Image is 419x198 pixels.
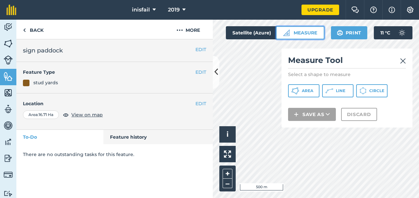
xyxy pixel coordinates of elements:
h4: Location [23,100,206,107]
img: A cog icon [406,7,414,13]
span: i [227,130,228,138]
img: svg+xml;base64,PD94bWwgdmVyc2lvbj0iMS4wIiBlbmNvZGluZz0idXRmLTgiPz4KPCEtLSBHZW5lcmF0b3I6IEFkb2JlIE... [4,121,13,130]
img: svg+xml;base64,PHN2ZyB4bWxucz0iaHR0cDovL3d3dy53My5vcmcvMjAwMC9zdmciIHdpZHRoPSIxOCIgaGVpZ2h0PSIyNC... [63,111,69,119]
span: View on map [71,111,103,118]
button: Satellite (Azure) [226,26,289,39]
button: Circle [356,84,388,97]
button: Print [331,26,368,39]
div: Area : 16.71 Ha [23,110,59,119]
button: View on map [63,111,103,119]
span: 2019 [168,6,180,14]
img: svg+xml;base64,PHN2ZyB4bWxucz0iaHR0cDovL3d3dy53My5vcmcvMjAwMC9zdmciIHdpZHRoPSI1NiIgaGVpZ2h0PSI2MC... [4,71,13,81]
span: Circle [369,88,384,93]
img: svg+xml;base64,PD94bWwgdmVyc2lvbj0iMS4wIiBlbmNvZGluZz0idXRmLTgiPz4KPCEtLSBHZW5lcmF0b3I6IEFkb2JlIE... [395,26,409,39]
img: svg+xml;base64,PHN2ZyB4bWxucz0iaHR0cDovL3d3dy53My5vcmcvMjAwMC9zdmciIHdpZHRoPSIyMiIgaGVpZ2h0PSIzMC... [400,57,406,65]
a: Feature history [103,130,213,144]
button: EDIT [195,46,206,53]
span: inisfail [132,6,150,14]
img: A question mark icon [370,7,377,13]
img: svg+xml;base64,PHN2ZyB4bWxucz0iaHR0cDovL3d3dy53My5vcmcvMjAwMC9zdmciIHdpZHRoPSI1NiIgaGVpZ2h0PSI2MC... [4,88,13,98]
button: Discard [341,108,377,121]
img: svg+xml;base64,PD94bWwgdmVyc2lvbj0iMS4wIiBlbmNvZGluZz0idXRmLTgiPz4KPCEtLSBHZW5lcmF0b3I6IEFkb2JlIE... [4,190,13,197]
img: svg+xml;base64,PD94bWwgdmVyc2lvbj0iMS4wIiBlbmNvZGluZz0idXRmLTgiPz4KPCEtLSBHZW5lcmF0b3I6IEFkb2JlIE... [4,153,13,163]
img: Two speech bubbles overlapping with the left bubble in the forefront [351,7,359,13]
img: svg+xml;base64,PHN2ZyB4bWxucz0iaHR0cDovL3d3dy53My5vcmcvMjAwMC9zdmciIHdpZHRoPSIxNyIgaGVpZ2h0PSIxNy... [389,6,395,14]
h2: Measure Tool [288,55,406,69]
img: svg+xml;base64,PHN2ZyB4bWxucz0iaHR0cDovL3d3dy53My5vcmcvMjAwMC9zdmciIHdpZHRoPSIxOSIgaGVpZ2h0PSIyNC... [337,29,343,37]
span: 11 ° C [380,26,390,39]
p: Select a shape to measure [288,71,406,78]
button: + [223,169,232,179]
h2: sign paddock [23,46,206,55]
img: fieldmargin Logo [7,5,16,15]
button: i [219,126,236,143]
a: Back [16,20,50,39]
img: Four arrows, one pointing top left, one top right, one bottom right and the last bottom left [224,150,231,158]
button: 11 °C [374,26,412,39]
button: Line [322,84,354,97]
button: – [223,179,232,188]
h4: Feature Type [23,69,195,76]
img: svg+xml;base64,PHN2ZyB4bWxucz0iaHR0cDovL3d3dy53My5vcmcvMjAwMC9zdmciIHdpZHRoPSI5IiBoZWlnaHQ9IjI0Ii... [23,26,26,34]
img: svg+xml;base64,PD94bWwgdmVyc2lvbj0iMS4wIiBlbmNvZGluZz0idXRmLTgiPz4KPCEtLSBHZW5lcmF0b3I6IEFkb2JlIE... [4,137,13,147]
button: More [164,20,213,39]
img: svg+xml;base64,PD94bWwgdmVyc2lvbj0iMS4wIiBlbmNvZGluZz0idXRmLTgiPz4KPCEtLSBHZW5lcmF0b3I6IEFkb2JlIE... [4,104,13,114]
div: stud yards [33,79,58,86]
span: Area [302,88,313,93]
button: EDIT [195,69,206,76]
span: Line [336,88,345,93]
p: There are no outstanding tasks for this feature. [23,151,206,158]
button: EDIT [195,100,206,107]
img: svg+xml;base64,PD94bWwgdmVyc2lvbj0iMS4wIiBlbmNvZGluZz0idXRmLTgiPz4KPCEtLSBHZW5lcmF0b3I6IEFkb2JlIE... [4,55,13,65]
button: Area [288,84,319,97]
button: Measure [276,26,324,39]
img: Ruler icon [283,30,290,36]
a: To-Do [16,130,103,144]
button: Save as [288,108,336,121]
img: svg+xml;base64,PD94bWwgdmVyc2lvbj0iMS4wIiBlbmNvZGluZz0idXRmLTgiPz4KPCEtLSBHZW5lcmF0b3I6IEFkb2JlIE... [4,170,13,179]
a: Upgrade [301,5,339,15]
img: svg+xml;base64,PHN2ZyB4bWxucz0iaHR0cDovL3d3dy53My5vcmcvMjAwMC9zdmciIHdpZHRoPSI1NiIgaGVpZ2h0PSI2MC... [4,39,13,49]
img: svg+xml;base64,PD94bWwgdmVyc2lvbj0iMS4wIiBlbmNvZGluZz0idXRmLTgiPz4KPCEtLSBHZW5lcmF0b3I6IEFkb2JlIE... [4,22,13,32]
img: svg+xml;base64,PHN2ZyB4bWxucz0iaHR0cDovL3d3dy53My5vcmcvMjAwMC9zdmciIHdpZHRoPSIyMCIgaGVpZ2h0PSIyNC... [176,26,183,34]
img: svg+xml;base64,PHN2ZyB4bWxucz0iaHR0cDovL3d3dy53My5vcmcvMjAwMC9zdmciIHdpZHRoPSIxNCIgaGVpZ2h0PSIyNC... [294,110,299,118]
